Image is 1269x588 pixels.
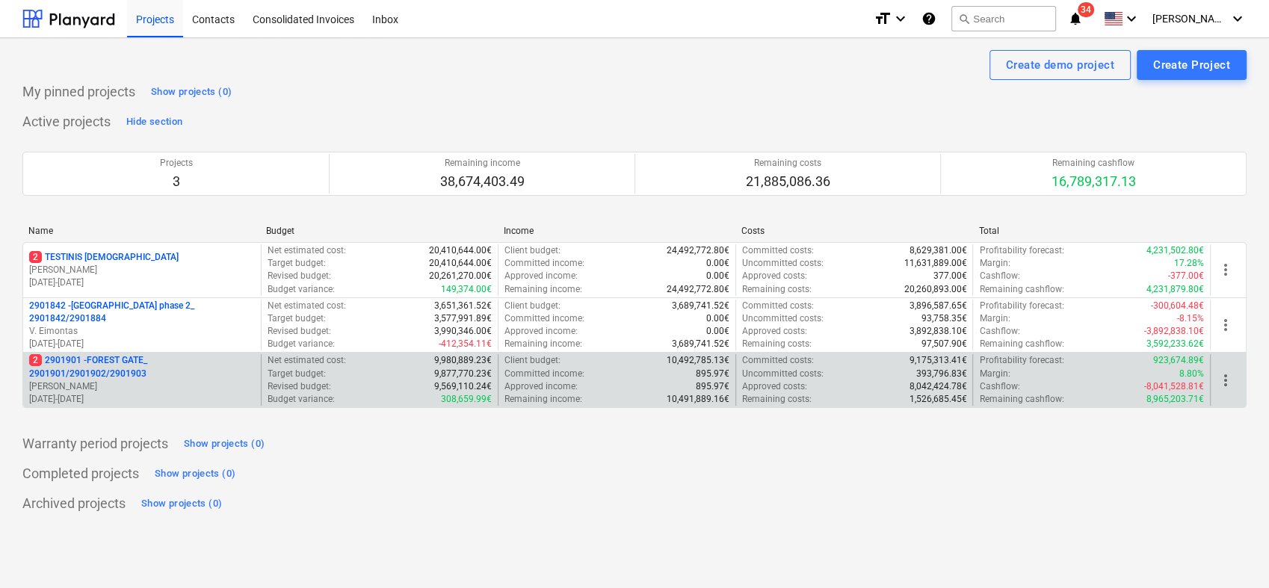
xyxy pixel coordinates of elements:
div: 2901842 -[GEOGRAPHIC_DATA] phase 2_ 2901842/2901884V. Eimontas[DATE]-[DATE] [29,300,255,351]
p: Net estimated cost : [268,300,346,312]
p: 149,374.00€ [441,283,492,296]
p: -3,892,838.10€ [1144,325,1204,338]
p: Target budget : [268,257,326,270]
p: 0.00€ [706,270,729,282]
p: 20,261,270.00€ [429,270,492,282]
p: Uncommitted costs : [742,368,824,380]
p: [PERSON_NAME] [29,380,255,393]
i: Knowledge base [921,10,936,28]
div: Budget [266,226,492,236]
p: -8.15% [1177,312,1204,325]
p: 3 [160,173,193,191]
p: Cashflow : [979,270,1019,282]
p: 0.00€ [706,325,729,338]
div: Name [28,226,254,236]
p: 24,492,772.80€ [667,244,729,257]
p: Net estimated cost : [268,354,346,367]
div: Create demo project [1006,55,1114,75]
p: Remaining cashflow [1052,157,1136,170]
p: 0.00€ [706,312,729,325]
p: 923,674.89€ [1153,354,1204,367]
p: 377.00€ [933,270,966,282]
p: Committed income : [504,257,584,270]
i: notifications [1068,10,1083,28]
div: Create Project [1153,55,1230,75]
iframe: Chat Widget [1194,516,1269,588]
p: Budget variance : [268,393,335,406]
p: 8.80% [1179,368,1204,380]
button: Show projects (0) [151,462,239,486]
p: 895.97€ [696,368,729,380]
div: Show projects (0) [184,436,265,453]
span: more_vert [1217,261,1235,279]
p: Client budget : [504,300,561,312]
p: [DATE] - [DATE] [29,338,255,350]
div: 2TESTINIS [DEMOGRAPHIC_DATA][PERSON_NAME][DATE]-[DATE] [29,251,255,289]
button: Create Project [1137,50,1247,80]
p: Margin : [979,257,1010,270]
p: Remaining costs : [742,338,812,350]
button: Hide section [123,110,186,134]
span: more_vert [1217,316,1235,334]
span: [PERSON_NAME] [1152,13,1227,25]
p: 9,980,889.23€ [434,354,492,367]
p: 16,789,317.13 [1052,173,1136,191]
p: Revised budget : [268,325,331,338]
p: Target budget : [268,312,326,325]
p: 8,629,381.00€ [909,244,966,257]
p: Remaining income [440,157,525,170]
p: -8,041,528.81€ [1144,380,1204,393]
p: V. Eimontas [29,325,255,338]
i: keyboard_arrow_down [1123,10,1140,28]
div: 22901901 -FOREST GATE_ 2901901/2901902/2901903[PERSON_NAME][DATE]-[DATE] [29,354,255,406]
p: 10,492,785.13€ [667,354,729,367]
div: Costs [741,226,967,236]
p: 38,674,403.49 [440,173,525,191]
i: format_size [874,10,892,28]
p: Remaining income : [504,283,582,296]
p: Committed costs : [742,244,814,257]
div: Total [979,226,1205,236]
p: Completed projects [22,465,139,483]
div: Show projects (0) [151,84,232,101]
p: Approved income : [504,380,578,393]
p: -412,354.11€ [439,338,492,350]
p: 3,892,838.10€ [909,325,966,338]
p: Remaining costs : [742,393,812,406]
p: Remaining cashflow : [979,393,1063,406]
p: Approved income : [504,270,578,282]
p: 4,231,879.80€ [1146,283,1204,296]
span: search [958,13,970,25]
p: Approved costs : [742,270,807,282]
p: Committed income : [504,368,584,380]
span: more_vert [1217,371,1235,389]
button: Create demo project [989,50,1131,80]
p: Remaining income : [504,393,582,406]
p: 21,885,086.36 [746,173,830,191]
p: Uncommitted costs : [742,312,824,325]
p: Target budget : [268,368,326,380]
button: Search [951,6,1056,31]
p: Revised budget : [268,380,331,393]
p: 3,592,233.62€ [1146,338,1204,350]
p: Revised budget : [268,270,331,282]
p: Cashflow : [979,380,1019,393]
div: Show projects (0) [155,465,235,483]
p: 20,410,644.00€ [429,244,492,257]
p: 9,877,770.23€ [434,368,492,380]
p: 9,569,110.24€ [434,380,492,393]
p: Cashflow : [979,325,1019,338]
p: 8,965,203.71€ [1146,393,1204,406]
p: Client budget : [504,354,561,367]
div: Income [504,226,729,236]
p: 0.00€ [706,257,729,270]
p: Profitability forecast : [979,244,1063,257]
div: Show projects (0) [141,495,222,513]
p: Approved costs : [742,325,807,338]
p: Approved income : [504,325,578,338]
i: keyboard_arrow_down [892,10,910,28]
p: [PERSON_NAME] [29,264,255,276]
p: Approved costs : [742,380,807,393]
p: Margin : [979,312,1010,325]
